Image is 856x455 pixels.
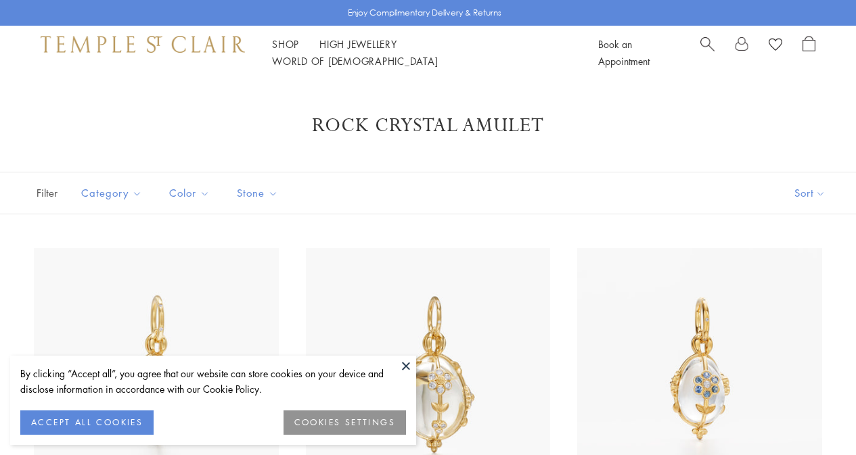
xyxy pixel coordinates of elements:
div: By clicking “Accept all”, you agree that our website can store cookies on your device and disclos... [20,366,406,397]
span: Color [162,185,220,201]
button: Category [71,178,152,208]
a: View Wishlist [769,36,782,56]
a: Open Shopping Bag [803,36,815,70]
a: Book an Appointment [598,37,650,68]
button: ACCEPT ALL COOKIES [20,410,154,435]
img: Temple St. Clair [41,36,245,52]
h1: Rock Crystal Amulet [54,114,802,138]
nav: Main navigation [272,36,568,70]
button: Show sort by [764,172,856,214]
a: High JewelleryHigh Jewellery [319,37,397,51]
button: Stone [227,178,288,208]
a: ShopShop [272,37,299,51]
span: Category [74,185,152,201]
button: Color [159,178,220,208]
a: Search [700,36,715,70]
button: COOKIES SETTINGS [284,410,406,435]
span: Stone [230,185,288,201]
a: World of [DEMOGRAPHIC_DATA]World of [DEMOGRAPHIC_DATA] [272,54,438,68]
p: Enjoy Complimentary Delivery & Returns [348,6,501,20]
